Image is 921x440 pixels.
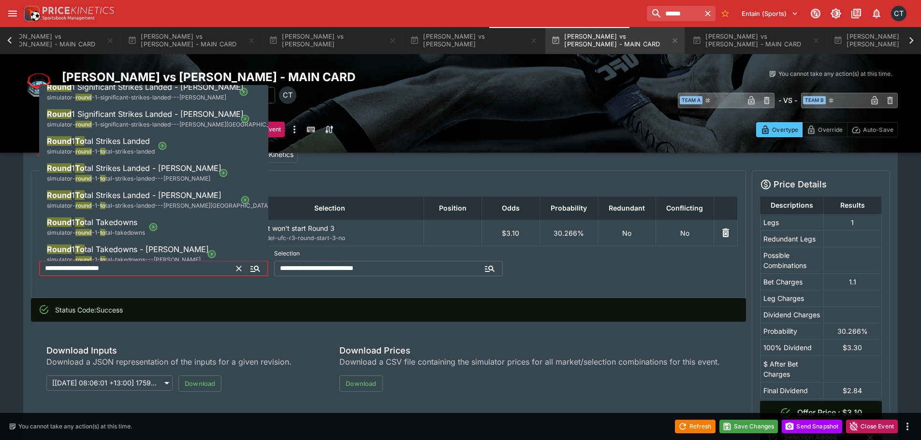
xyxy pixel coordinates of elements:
[760,306,823,323] td: Dividend Charges
[339,356,720,368] span: Download a CSV file containing the simulator prices for all market/selection combinations for thi...
[247,260,264,277] button: Close
[47,202,75,209] span: simulator-
[656,196,714,220] th: Conflicting
[481,260,498,277] button: Open
[231,261,247,276] button: Clear
[43,16,95,20] img: Sportsbook Management
[823,214,881,230] td: 1
[238,233,421,243] span: tradingmodel-ufc-r3-round-start-3-no
[72,190,75,200] span: 1
[75,244,85,254] span: To
[863,125,893,135] p: Auto-Save
[148,222,158,232] svg: Open
[687,27,826,54] button: [PERSON_NAME] vs [PERSON_NAME] - MAIN CARD
[47,82,72,92] span: Round
[782,420,842,433] button: Send Snapshot
[75,175,92,182] span: round
[47,175,75,182] span: simulator-
[778,70,892,78] p: You cannot take any action(s) at this time.
[47,94,75,101] span: simulator-
[424,196,482,220] th: Position
[240,195,250,205] svg: Open
[46,375,173,391] div: [[DATE] 08:06:01 +13:00] 1759863961627442882 (Latest)
[482,220,540,246] td: $3.10
[289,122,300,137] button: more
[55,306,96,314] span: Status Code :
[756,122,803,137] button: Overtype
[72,163,75,173] span: 1
[92,94,226,101] span: -1-significant-strikes-landed---[PERSON_NAME]
[888,3,909,24] button: Cameron Tarver
[75,190,85,200] span: To
[75,256,92,263] span: round
[868,5,885,22] button: Notifications
[339,345,720,356] span: Download Prices
[46,356,305,368] span: Download a JSON representation of the inputs for a given revision.
[253,149,293,159] span: PriceKinetics
[75,136,85,146] span: To
[778,95,797,105] h6: - VS -
[719,420,778,433] button: Save Changes
[760,355,823,382] td: $ After Bet Charges
[760,273,823,290] td: Bet Charges
[274,246,503,261] label: Selection
[540,220,598,246] td: 30.266%
[598,220,656,246] td: No
[760,323,823,339] td: Probability
[772,125,798,135] p: Overtype
[545,27,685,54] button: [PERSON_NAME] vs [PERSON_NAME] - MAIN CARD
[240,114,250,124] svg: Open
[105,202,270,209] span: tal-strikes-landed---[PERSON_NAME][GEOGRAPHIC_DATA]
[62,70,480,85] h2: Copy To Clipboard
[803,96,826,104] span: Team B
[105,256,201,263] span: tal-takedowns---[PERSON_NAME]
[105,148,155,155] span: tal-strikes-landed
[760,214,823,230] td: Legs
[92,175,100,182] span: -1-
[846,420,898,433] button: Close Event
[47,136,72,146] span: Round
[207,249,217,259] svg: Open
[92,202,100,209] span: -1-
[47,244,72,254] span: Round
[823,382,881,398] td: $2.84
[47,163,72,173] span: Round
[105,175,210,182] span: tal-strikes-landed---[PERSON_NAME]
[680,96,702,104] span: Team A
[96,306,123,314] span: Success
[75,202,92,209] span: round
[902,421,913,432] button: more
[75,229,92,236] span: round
[774,179,827,190] h5: Price Details
[760,230,823,247] td: Redundant Legs
[807,5,824,22] button: Connected to PK
[760,247,823,273] td: Possible Combinations
[72,109,244,119] span: 1 Significant Strikes Landed - [PERSON_NAME]
[818,125,843,135] p: Override
[92,256,100,263] span: -1-
[239,87,249,97] svg: Open
[598,196,656,220] th: Redundant
[482,196,540,220] th: Odds
[47,217,72,227] span: Round
[85,163,221,173] span: tal Strikes Landed - [PERSON_NAME]
[85,217,137,227] span: tal Takedowns
[47,256,75,263] span: simulator-
[18,422,132,431] p: You cannot take any action(s) at this time.
[823,339,881,355] td: $3.30
[72,82,244,92] span: 1 Significant Strikes Landed - [PERSON_NAME]
[92,121,286,128] span: -1-significant-strikes-landed---[PERSON_NAME][GEOGRAPHIC_DATA]
[75,121,92,128] span: round
[756,122,898,137] div: Start From
[85,244,209,254] span: tal Takedowns - [PERSON_NAME]
[404,27,543,54] button: [PERSON_NAME] vs [PERSON_NAME]
[263,27,402,54] button: [PERSON_NAME] vs [PERSON_NAME]
[85,136,150,146] span: tal Strikes Landed
[848,5,865,22] button: Documentation
[760,382,823,398] td: Final Dividend
[760,196,823,214] th: Descriptions
[760,339,823,355] td: 100% Dividend
[23,70,54,100] img: mma.png
[72,136,75,146] span: 1
[75,148,92,155] span: round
